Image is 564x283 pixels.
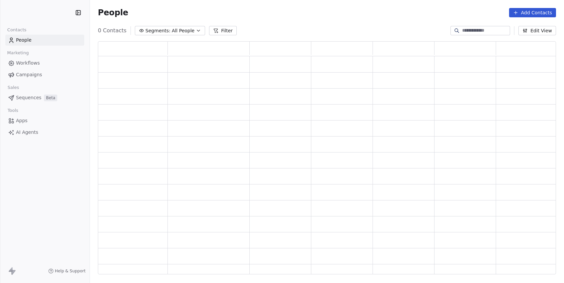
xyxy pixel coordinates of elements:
[209,26,237,35] button: Filter
[5,92,84,103] a: SequencesBeta
[145,27,170,34] span: Segments:
[55,268,86,274] span: Help & Support
[16,117,28,124] span: Apps
[5,58,84,69] a: Workflows
[44,95,57,101] span: Beta
[4,48,32,58] span: Marketing
[98,27,127,35] span: 0 Contacts
[16,71,42,78] span: Campaigns
[5,83,22,93] span: Sales
[16,94,41,101] span: Sequences
[5,69,84,80] a: Campaigns
[48,268,86,274] a: Help & Support
[5,106,21,116] span: Tools
[5,127,84,138] a: AI Agents
[518,26,556,35] button: Edit View
[4,25,29,35] span: Contacts
[5,115,84,126] a: Apps
[98,56,558,275] div: grid
[172,27,194,34] span: All People
[16,60,40,67] span: Workflows
[16,37,32,44] span: People
[509,8,556,17] button: Add Contacts
[98,8,128,18] span: People
[16,129,38,136] span: AI Agents
[5,35,84,46] a: People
